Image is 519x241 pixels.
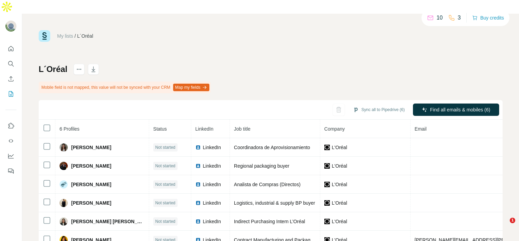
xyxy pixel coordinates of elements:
div: L´Oréal [77,33,93,39]
span: Not started [155,144,176,150]
span: Not started [155,163,176,169]
span: Regional packaging buyer [234,163,289,169]
button: Find all emails & mobiles (6) [413,104,499,116]
a: My lists [57,33,73,39]
button: Use Surfe API [5,135,16,147]
span: LinkedIn [195,126,213,132]
span: [PERSON_NAME] [PERSON_NAME] [71,218,145,225]
span: Email [415,126,427,132]
span: LinkedIn [203,162,221,169]
li: / [75,33,76,39]
img: Avatar [60,162,68,170]
img: LinkedIn logo [195,145,201,150]
span: 6 Profiles [60,126,79,132]
button: Feedback [5,165,16,177]
span: [PERSON_NAME] [71,144,111,151]
img: company-logo [324,200,330,206]
img: Avatar [5,21,16,32]
img: company-logo [324,219,330,224]
div: Mobile field is not mapped, this value will not be synced with your CRM [39,82,211,93]
img: Avatar [60,143,68,152]
span: L'Oréal [332,162,347,169]
span: Not started [155,218,176,225]
span: Status [153,126,167,132]
span: L'Oréal [332,181,347,188]
span: Coordinadora de Aprovisionamiento [234,145,310,150]
img: LinkedIn logo [195,182,201,187]
button: Sync all to Pipedrive (6) [348,105,410,115]
span: LinkedIn [203,181,221,188]
button: Enrich CSV [5,73,16,85]
span: LinkedIn [203,200,221,206]
p: 3 [458,14,461,22]
img: company-logo [324,163,330,169]
img: Avatar [60,199,68,207]
span: Analista de Compras (Directos) [234,182,301,187]
span: Not started [155,200,176,206]
img: company-logo [324,182,330,187]
h1: L´Oréal [39,64,67,75]
img: Avatar [60,217,68,226]
img: Surfe Logo [39,30,50,42]
span: [PERSON_NAME] [71,162,111,169]
span: L'Oréal [332,218,347,225]
span: L'Oréal [332,200,347,206]
p: 10 [437,14,443,22]
span: [PERSON_NAME] [71,200,111,206]
img: Avatar [60,180,68,189]
iframe: Intercom live chat [496,218,512,234]
span: LinkedIn [203,218,221,225]
span: Not started [155,181,176,188]
button: Dashboard [5,150,16,162]
span: 1 [510,218,515,223]
img: LinkedIn logo [195,163,201,169]
button: Use Surfe on LinkedIn [5,120,16,132]
span: Logistics, industrial & supply BP buyer [234,200,315,206]
span: Find all emails & mobiles (6) [430,106,490,113]
button: Search [5,58,16,70]
span: Indirect Purchasing Intern L’Oréal [234,219,305,224]
span: Company [324,126,345,132]
img: LinkedIn logo [195,200,201,206]
span: L'Oréal [332,144,347,151]
span: LinkedIn [203,144,221,151]
button: actions [74,64,85,75]
button: My lists [5,88,16,100]
img: LinkedIn logo [195,219,201,224]
button: Map my fields [173,84,209,91]
button: Quick start [5,43,16,55]
span: [PERSON_NAME] [71,181,111,188]
span: Job title [234,126,250,132]
button: Buy credits [472,13,504,23]
img: company-logo [324,145,330,150]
